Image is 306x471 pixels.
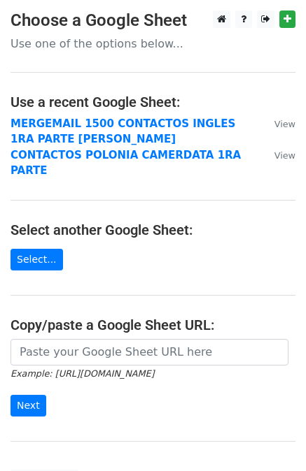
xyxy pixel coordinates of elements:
[260,117,295,130] a: View
[11,36,295,51] p: Use one of the options below...
[11,368,154,379] small: Example: [URL][DOMAIN_NAME]
[11,117,235,146] a: MERGEMAIL 1500 CONTACTOS INGLES 1RA PARTE [PERSON_NAME]
[11,339,288,365] input: Paste your Google Sheet URL here
[11,317,295,333] h4: Copy/paste a Google Sheet URL:
[11,149,241,177] a: CONTACTOS POLONIA CAMERDATA 1RA PARTE
[274,150,295,161] small: View
[11,249,63,270] a: Select...
[11,10,295,31] h3: Choose a Google Sheet
[11,222,295,238] h4: Select another Google Sheet:
[11,94,295,110] h4: Use a recent Google Sheet:
[274,119,295,129] small: View
[11,395,46,416] input: Next
[260,149,295,161] a: View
